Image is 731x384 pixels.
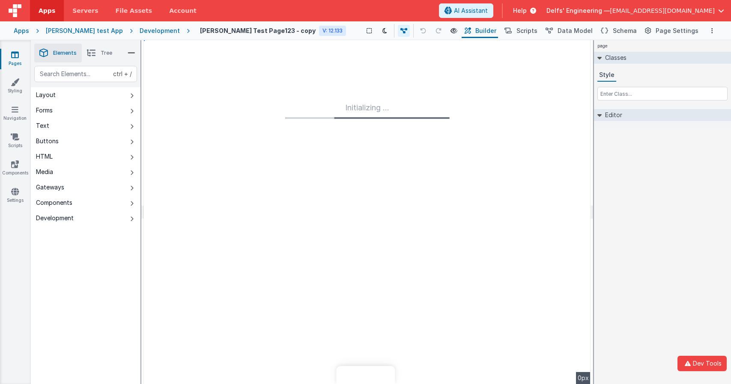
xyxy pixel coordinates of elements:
button: Schema [598,24,639,38]
iframe: Marker.io feedback button [336,366,395,384]
div: Development [36,214,74,222]
button: Style [597,69,616,82]
div: ctrl [113,70,122,78]
button: Components [31,195,140,210]
div: V: 12.133 [319,26,346,36]
span: Schema [613,27,637,35]
button: Builder [462,24,498,38]
div: Gateways [36,183,64,192]
span: Scripts [516,27,537,35]
button: Scripts [501,24,539,38]
h2: Classes [602,52,627,64]
div: Forms [36,106,53,115]
div: Apps [14,27,29,35]
div: Development [140,27,180,35]
button: Layout [31,87,140,103]
div: Media [36,168,53,176]
button: Forms [31,103,140,118]
div: Components [36,198,72,207]
span: Builder [475,27,496,35]
button: Dev Tools [677,356,727,371]
div: --> [144,40,591,384]
button: Development [31,210,140,226]
div: Layout [36,91,56,99]
input: Enter Class... [597,87,728,100]
span: + / [113,66,132,82]
button: Data Model [543,24,594,38]
button: Gateways [31,180,140,195]
span: Data Model [558,27,593,35]
div: Text [36,121,49,130]
input: Search Elements... [34,66,137,82]
span: File Assets [116,6,152,15]
span: Delfs' Engineering — [546,6,610,15]
span: Tree [101,50,112,56]
div: HTML [36,152,53,161]
span: Page Settings [656,27,698,35]
span: Servers [72,6,98,15]
span: Apps [39,6,55,15]
div: [PERSON_NAME] test App [46,27,123,35]
span: Elements [53,50,77,56]
h2: Editor [602,109,622,121]
button: Media [31,164,140,180]
span: [EMAIL_ADDRESS][DOMAIN_NAME] [610,6,715,15]
button: Delfs' Engineering — [EMAIL_ADDRESS][DOMAIN_NAME] [546,6,724,15]
span: Help [513,6,527,15]
button: Text [31,118,140,133]
button: Page Settings [642,24,700,38]
div: 0px [576,372,591,384]
span: AI Assistant [454,6,488,15]
h4: [PERSON_NAME] Test Page123 - copy [200,27,316,34]
h4: page [594,40,611,52]
button: Options [707,26,717,36]
button: AI Assistant [439,3,493,18]
button: HTML [31,149,140,164]
div: Initializing ... [285,102,450,119]
div: Buttons [36,137,59,145]
button: Buttons [31,133,140,149]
